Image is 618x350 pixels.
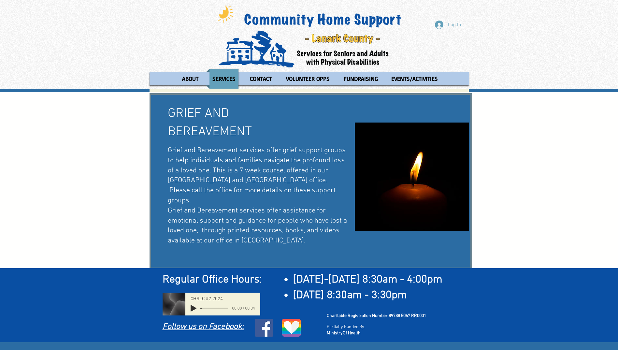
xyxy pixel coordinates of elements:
[388,69,441,89] p: EVENTS/ACTIVITIES
[327,313,426,319] span: Charitable Registration Number 89788 5067 RR0001
[176,69,205,89] a: ABOUT
[191,297,223,301] span: CHSLC #2 2024
[430,19,466,31] button: Log In
[228,305,255,312] span: 00:00 / 00:34
[179,69,201,89] p: ABOUT
[163,322,244,332] a: Follow us on Facebook:
[255,319,273,337] ul: Social Bar
[343,330,361,336] span: Of Health
[243,69,278,89] a: CONTACT
[293,289,407,302] span: [DATE] 8:30am - 3:30pm
[327,324,365,330] span: Partially Funded By:
[280,69,336,89] a: VOLUNTEER OPPS
[385,69,444,89] a: EVENTS/ACTIVITIES
[206,69,242,89] a: SERVICES
[293,273,442,286] span: [DATE]-[DATE] 8:30am - 4:00pm
[255,319,273,337] img: Facebook
[247,69,275,89] p: CONTACT
[281,319,302,337] img: LGBTQ logo.png
[341,69,381,89] p: FUNDRAISING
[168,106,252,140] span: GRIEF AND BEREAVEMENT
[283,69,333,89] p: VOLUNTEER OPPS
[446,22,463,28] span: Log In
[150,69,469,89] nav: Site
[338,69,383,89] a: FUNDRAISING
[163,273,262,286] span: Regular Office Hours:
[209,69,238,89] p: SERVICES
[191,305,196,312] button: Play
[163,272,461,288] h2: ​
[168,146,347,245] span: Grief and Bereavement services offer grief support groups to help individuals and families naviga...
[327,330,343,336] span: Ministry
